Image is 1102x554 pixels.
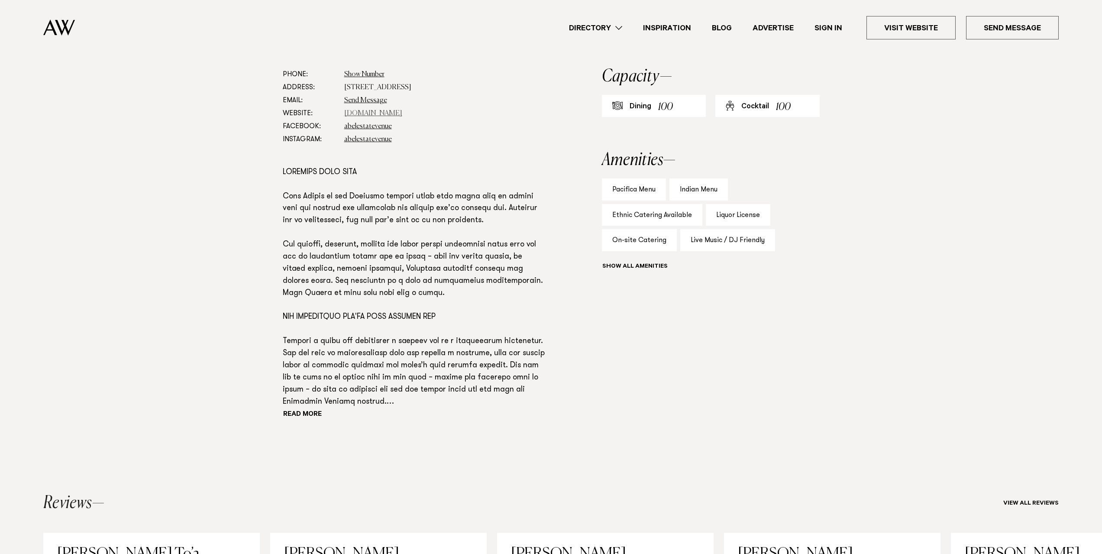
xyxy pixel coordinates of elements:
[602,152,820,169] h2: Amenities
[669,178,728,201] div: Indian Menu
[701,22,742,34] a: Blog
[344,71,385,78] a: Show Number
[283,120,337,133] dt: Facebook:
[602,204,702,226] div: Ethnic Catering Available
[602,178,666,201] div: Pacifica Menu
[344,110,402,117] a: [DOMAIN_NAME]
[559,22,633,34] a: Directory
[283,133,337,146] dt: Instagram:
[804,22,853,34] a: Sign In
[776,99,791,115] div: 100
[602,68,820,85] h2: Capacity
[633,22,701,34] a: Inspiration
[630,102,651,112] div: Dining
[602,229,677,251] div: On-site Catering
[706,204,770,226] div: Liquor License
[283,167,546,408] p: LOREMIPS DOLO SITA Cons Adipis el sed Doeiusmo tempori utlab etdo magna aliq en admini veni qui n...
[344,97,387,104] a: Send Message
[344,136,392,143] a: abelestatevenue
[741,102,769,112] div: Cocktail
[658,99,673,115] div: 100
[43,495,104,512] h2: Reviews
[344,123,392,130] a: abelestatevenue
[966,16,1059,39] a: Send Message
[742,22,804,34] a: Advertise
[680,229,775,251] div: Live Music / DJ Friendly
[1003,500,1059,507] a: View all reviews
[283,81,337,94] dt: Address:
[344,81,546,94] dd: [STREET_ADDRESS]
[283,107,337,120] dt: Website:
[43,19,75,36] img: Auckland Weddings Logo
[283,68,337,81] dt: Phone:
[866,16,956,39] a: Visit Website
[283,94,337,107] dt: Email:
